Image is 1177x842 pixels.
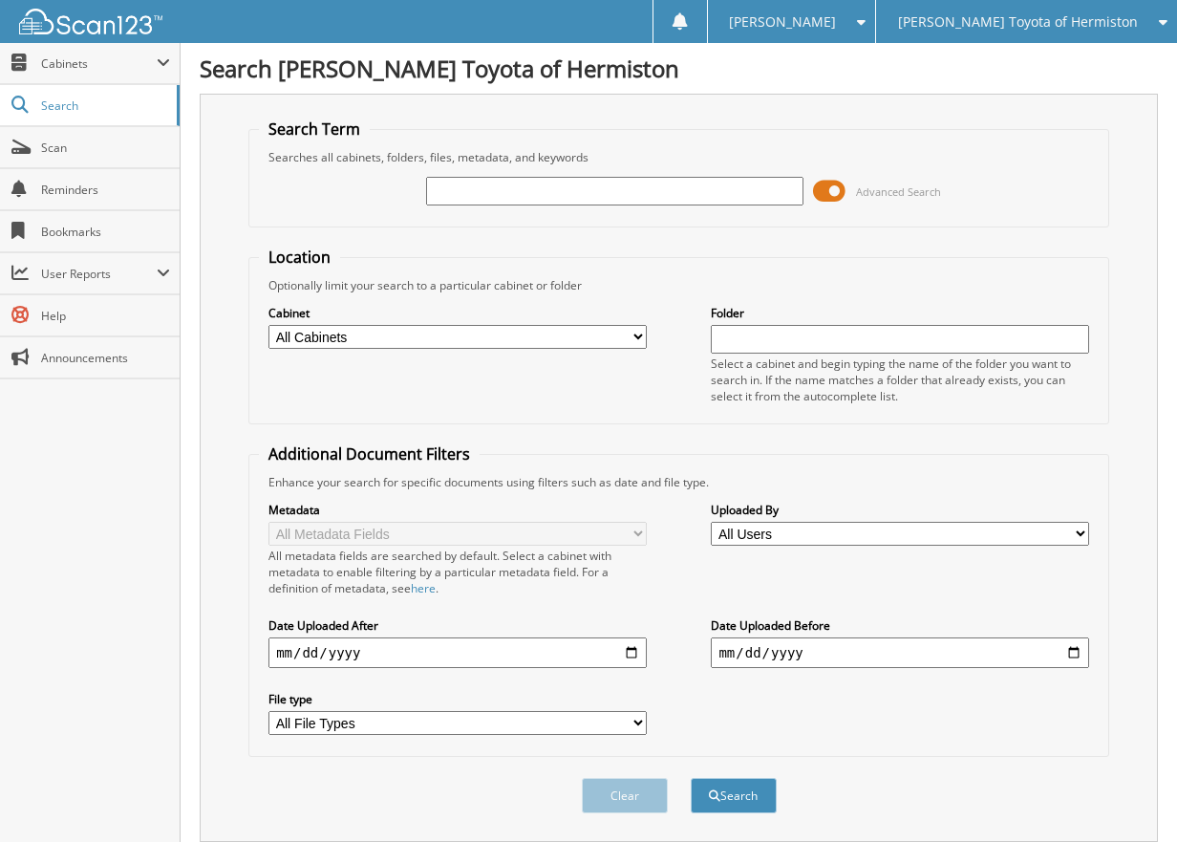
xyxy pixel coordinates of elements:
[268,548,646,596] div: All metadata fields are searched by default. Select a cabinet with metadata to enable filtering b...
[268,691,646,707] label: File type
[41,224,170,240] span: Bookmarks
[691,778,777,813] button: Search
[259,443,480,464] legend: Additional Document Filters
[582,778,668,813] button: Clear
[41,55,157,72] span: Cabinets
[41,266,157,282] span: User Reports
[268,637,646,668] input: start
[200,53,1158,84] h1: Search [PERSON_NAME] Toyota of Hermiston
[856,184,941,199] span: Advanced Search
[19,9,162,34] img: scan123-logo-white.svg
[268,305,646,321] label: Cabinet
[41,97,167,114] span: Search
[259,247,340,268] legend: Location
[268,502,646,518] label: Metadata
[711,356,1088,404] div: Select a cabinet and begin typing the name of the folder you want to search in. If the name match...
[711,502,1088,518] label: Uploaded By
[729,16,836,28] span: [PERSON_NAME]
[259,277,1099,293] div: Optionally limit your search to a particular cabinet or folder
[41,350,170,366] span: Announcements
[268,617,646,634] label: Date Uploaded After
[711,637,1088,668] input: end
[41,140,170,156] span: Scan
[711,305,1088,321] label: Folder
[259,474,1099,490] div: Enhance your search for specific documents using filters such as date and file type.
[41,308,170,324] span: Help
[411,580,436,596] a: here
[259,119,370,140] legend: Search Term
[711,617,1088,634] label: Date Uploaded Before
[898,16,1138,28] span: [PERSON_NAME] Toyota of Hermiston
[41,182,170,198] span: Reminders
[259,149,1099,165] div: Searches all cabinets, folders, files, metadata, and keywords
